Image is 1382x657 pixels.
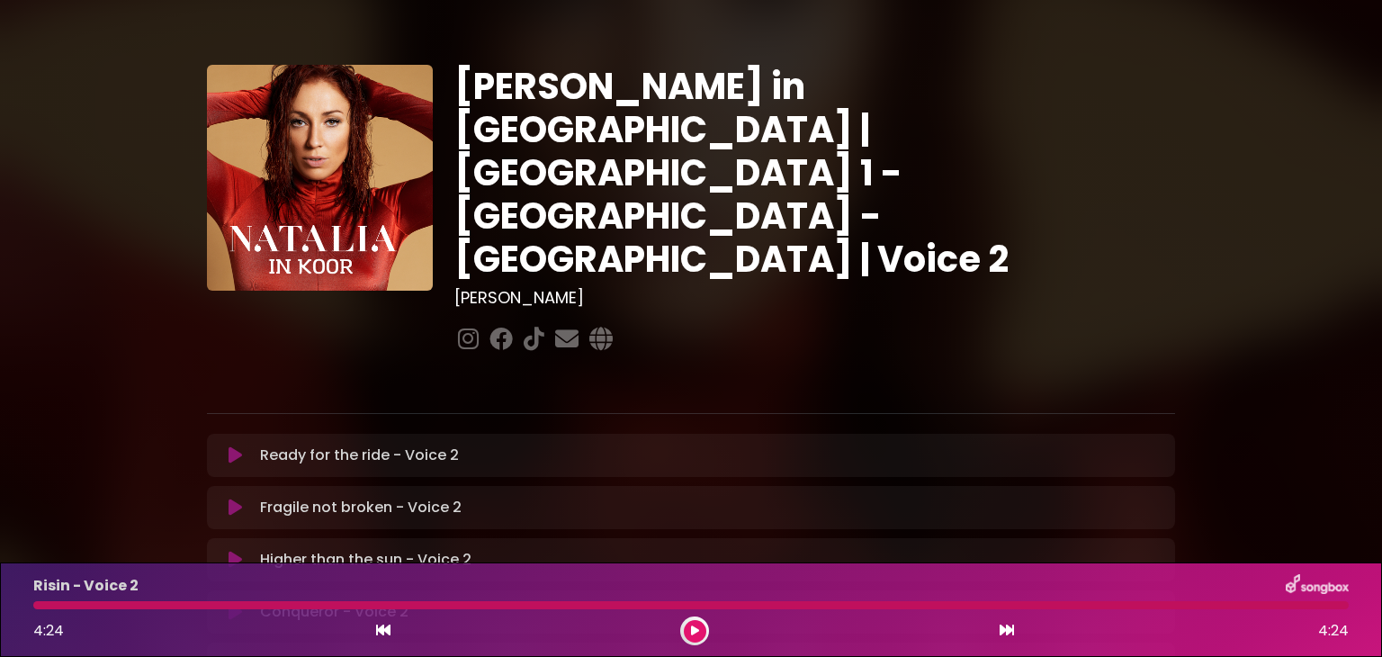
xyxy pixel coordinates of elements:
[260,445,459,466] p: Ready for the ride - Voice 2
[454,65,1175,281] h1: [PERSON_NAME] in [GEOGRAPHIC_DATA] | [GEOGRAPHIC_DATA] 1 - [GEOGRAPHIC_DATA] - [GEOGRAPHIC_DATA] ...
[33,620,64,641] span: 4:24
[1286,574,1349,598] img: songbox-logo-white.png
[454,288,1175,308] h3: [PERSON_NAME]
[33,575,139,597] p: Risin - Voice 2
[207,65,433,291] img: YTVS25JmS9CLUqXqkEhs
[260,549,471,571] p: Higher than the sun - Voice 2
[1318,620,1349,642] span: 4:24
[260,497,462,518] p: Fragile not broken - Voice 2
